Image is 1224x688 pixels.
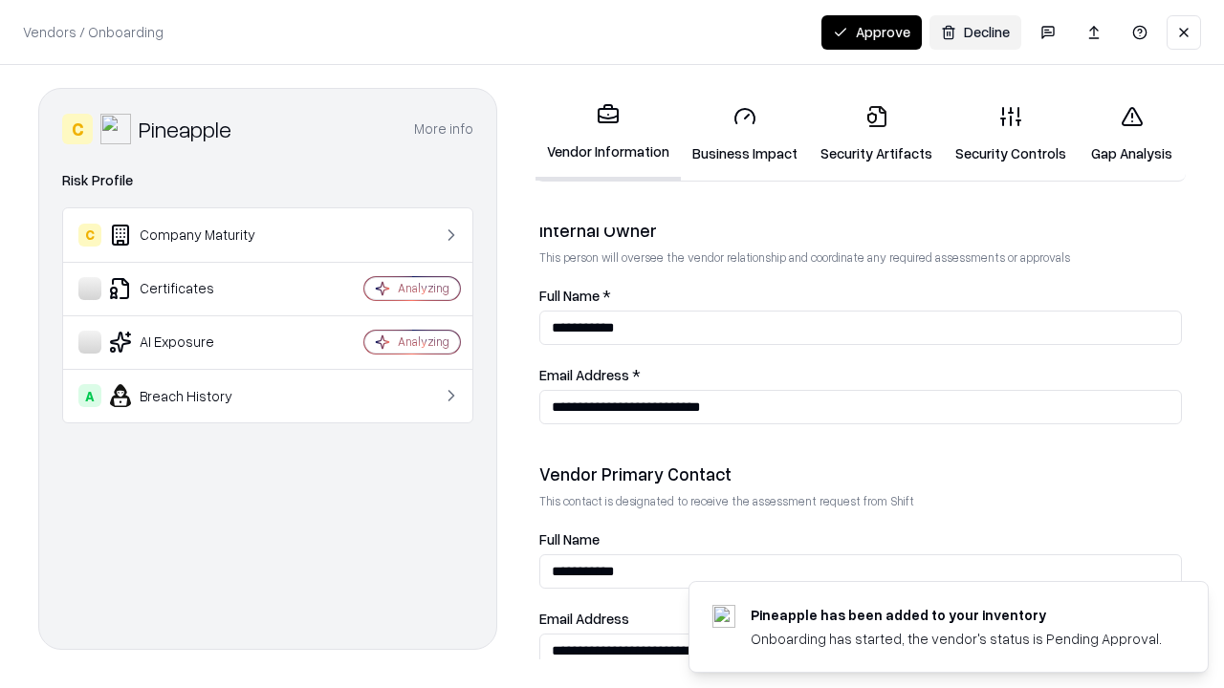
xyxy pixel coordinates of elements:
[712,605,735,628] img: pineappleenergy.com
[23,22,164,42] p: Vendors / Onboarding
[539,249,1182,266] p: This person will oversee the vendor relationship and coordinate any required assessments or appro...
[929,15,1021,50] button: Decline
[539,493,1182,509] p: This contact is designated to receive the assessment request from Shift
[539,289,1182,303] label: Full Name *
[539,462,1182,485] div: Vendor Primary Contact
[398,333,449,350] div: Analyzing
[100,114,131,144] img: Pineapple
[539,612,1182,626] label: Email Address
[1078,90,1186,179] a: Gap Analysis
[821,15,922,50] button: Approve
[78,277,307,300] div: Certificates
[78,384,101,407] div: A
[62,169,473,192] div: Risk Profile
[139,114,231,144] div: Pineapple
[535,88,681,181] a: Vendor Information
[539,219,1182,242] div: Internal Owner
[78,384,307,407] div: Breach History
[62,114,93,144] div: C
[751,605,1162,625] div: Pineapple has been added to your inventory
[751,629,1162,649] div: Onboarding has started, the vendor's status is Pending Approval.
[681,90,809,179] a: Business Impact
[78,224,101,247] div: C
[809,90,944,179] a: Security Artifacts
[539,532,1182,547] label: Full Name
[414,112,473,146] button: More info
[944,90,1078,179] a: Security Controls
[398,280,449,296] div: Analyzing
[78,331,307,354] div: AI Exposure
[78,224,307,247] div: Company Maturity
[539,368,1182,382] label: Email Address *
